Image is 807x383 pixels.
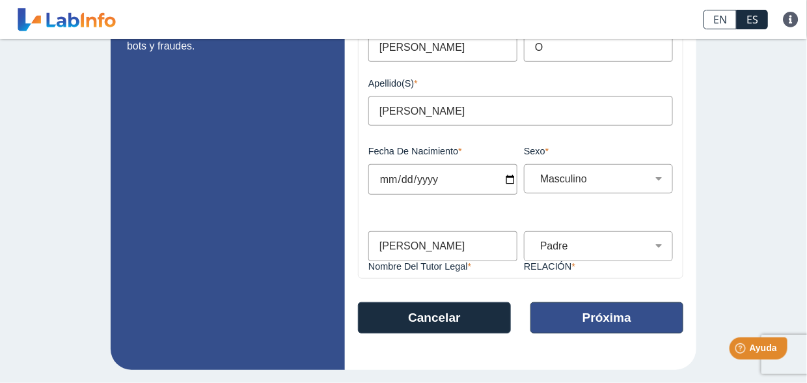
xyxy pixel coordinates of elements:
button: Cancelar [358,302,511,333]
input: Apellido(s) [368,96,673,126]
a: EN [704,10,737,29]
input: Nombre [368,33,517,62]
input: MM/DD/YYYY [368,164,517,195]
label: Relación [524,261,673,272]
button: Próxima [530,302,683,333]
a: ES [737,10,768,29]
label: Nombre del Tutor Legal [368,261,517,272]
label: Apellido(s) [368,78,673,89]
input: initial [524,33,673,62]
label: Sexo [524,146,673,156]
label: Fecha de Nacimiento [368,146,517,156]
iframe: Help widget launcher [691,332,793,369]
